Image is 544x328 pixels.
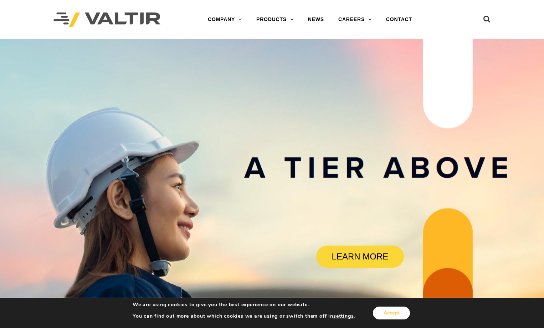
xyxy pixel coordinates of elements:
a: LEARN MORE [316,246,404,268]
a: COMPANY [201,12,249,27]
a: PRODUCTS [249,12,301,27]
img: Valtir [53,12,160,27]
p: We are using cookies to give you the best experience on our website. [133,302,355,308]
button: settings [333,313,354,319]
button: Accept [373,307,410,319]
a: CAREERS [331,12,379,27]
a: CONTACT [379,12,419,27]
a: NEWS [301,12,331,27]
p: You can find out more about which cookies we are using or switch them off in . [133,313,355,319]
